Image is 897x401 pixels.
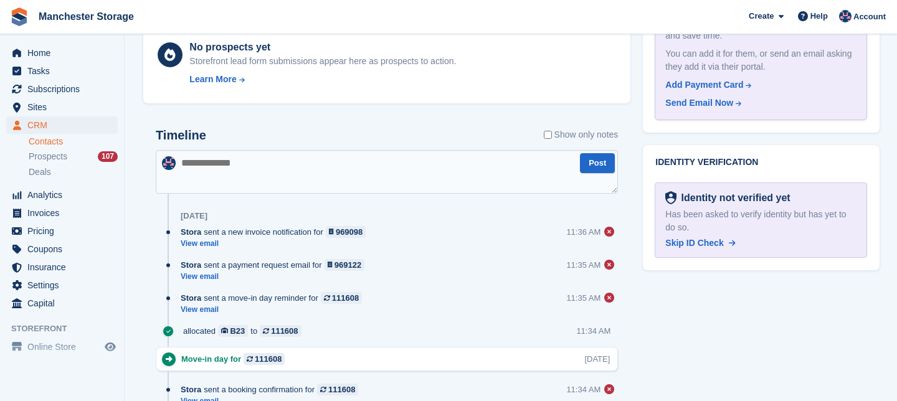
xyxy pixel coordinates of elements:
[6,258,118,276] a: menu
[181,304,368,315] a: View email
[676,191,790,205] div: Identity not verified yet
[665,208,857,234] div: Has been asked to verify identity but has yet to do so.
[11,323,124,335] span: Storefront
[27,116,102,134] span: CRM
[218,325,248,337] a: B23
[665,97,733,110] div: Send Email Now
[181,384,201,395] span: Stora
[6,186,118,204] a: menu
[566,226,600,238] div: 11:36 AM
[665,78,852,92] a: Add Payment Card
[326,226,366,238] a: 969098
[6,62,118,80] a: menu
[181,384,364,395] div: sent a booking confirmation for
[10,7,29,26] img: stora-icon-8386f47178a22dfd0bd8f6a31ec36ba5ce8667c1dd55bd0f319d3a0aa187defe.svg
[335,259,361,271] div: 969122
[325,259,365,271] a: 969122
[336,226,363,238] div: 969098
[29,151,67,163] span: Prospects
[6,80,118,98] a: menu
[29,150,118,163] a: Prospects 107
[181,226,372,238] div: sent a new invoice notification for
[810,10,828,22] span: Help
[6,222,118,240] a: menu
[749,10,774,22] span: Create
[544,128,619,141] label: Show only notes
[260,325,301,337] a: 111608
[181,292,201,304] span: Stora
[566,259,600,271] div: 11:35 AM
[6,44,118,62] a: menu
[27,80,102,98] span: Subscriptions
[665,47,857,73] div: You can add it for them, or send an email asking they add it via their portal.
[181,325,308,337] div: allocated to
[29,136,118,148] a: Contacts
[566,292,600,304] div: 11:35 AM
[27,222,102,240] span: Pricing
[181,238,372,249] a: View email
[328,384,355,395] div: 111608
[181,259,371,271] div: sent a payment request email for
[27,44,102,62] span: Home
[665,191,676,205] img: Identity Verification Ready
[181,271,371,282] a: View email
[27,98,102,116] span: Sites
[27,338,102,356] span: Online Store
[181,259,201,271] span: Stora
[6,204,118,222] a: menu
[580,153,615,174] button: Post
[317,384,358,395] a: 111608
[27,295,102,312] span: Capital
[665,237,735,250] a: Skip ID Check
[27,240,102,258] span: Coupons
[103,339,118,354] a: Preview store
[29,166,51,178] span: Deals
[29,166,118,179] a: Deals
[98,151,118,162] div: 107
[566,384,600,395] div: 11:34 AM
[584,353,610,365] div: [DATE]
[27,62,102,80] span: Tasks
[6,276,118,294] a: menu
[255,353,282,365] div: 111608
[853,11,886,23] span: Account
[332,292,359,304] div: 111608
[6,338,118,356] a: menu
[181,353,291,365] div: Move-in day for
[576,325,610,337] div: 11:34 AM
[665,238,723,248] span: Skip ID Check
[27,204,102,222] span: Invoices
[156,128,206,143] h2: Timeline
[230,325,245,337] div: B23
[27,258,102,276] span: Insurance
[6,116,118,134] a: menu
[6,98,118,116] a: menu
[544,128,552,141] input: Show only notes
[189,40,456,55] div: No prospects yet
[27,186,102,204] span: Analytics
[271,325,298,337] div: 111608
[6,295,118,312] a: menu
[189,55,456,68] div: Storefront lead form submissions appear here as prospects to action.
[665,78,743,92] div: Add Payment Card
[189,73,236,86] div: Learn More
[181,211,207,221] div: [DATE]
[6,240,118,258] a: menu
[655,158,867,167] h2: Identity verification
[34,6,139,27] a: Manchester Storage
[321,292,362,304] a: 111608
[181,226,201,238] span: Stora
[244,353,285,365] a: 111608
[27,276,102,294] span: Settings
[189,73,456,86] a: Learn More
[181,292,368,304] div: sent a move-in day reminder for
